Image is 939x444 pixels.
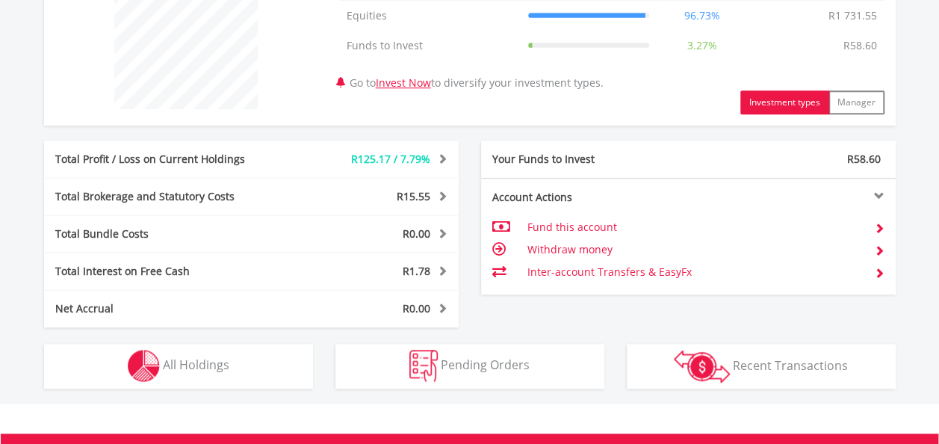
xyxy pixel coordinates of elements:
[527,261,862,283] td: Inter-account Transfers & EasyFx
[481,190,689,205] div: Account Actions
[674,350,730,383] img: transactions-zar-wht.png
[733,357,848,373] span: Recent Transactions
[527,238,862,261] td: Withdraw money
[481,152,689,167] div: Your Funds to Invest
[441,357,530,373] span: Pending Orders
[351,152,430,166] span: R125.17 / 7.79%
[335,344,604,389] button: Pending Orders
[44,226,286,241] div: Total Bundle Costs
[821,1,884,31] td: R1 731.55
[409,350,438,382] img: pending_instructions-wht.png
[403,264,430,278] span: R1.78
[44,264,286,279] div: Total Interest on Free Cash
[403,226,430,241] span: R0.00
[339,1,521,31] td: Equities
[657,1,748,31] td: 96.73%
[44,344,313,389] button: All Holdings
[836,31,884,61] td: R58.60
[657,31,748,61] td: 3.27%
[128,350,160,382] img: holdings-wht.png
[527,216,862,238] td: Fund this account
[44,189,286,204] div: Total Brokerage and Statutory Costs
[44,152,286,167] div: Total Profit / Loss on Current Holdings
[397,189,430,203] span: R15.55
[627,344,896,389] button: Recent Transactions
[44,301,286,316] div: Net Accrual
[828,90,884,114] button: Manager
[163,357,229,373] span: All Holdings
[847,152,881,166] span: R58.60
[376,75,431,90] a: Invest Now
[403,301,430,315] span: R0.00
[740,90,829,114] button: Investment types
[339,31,521,61] td: Funds to Invest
